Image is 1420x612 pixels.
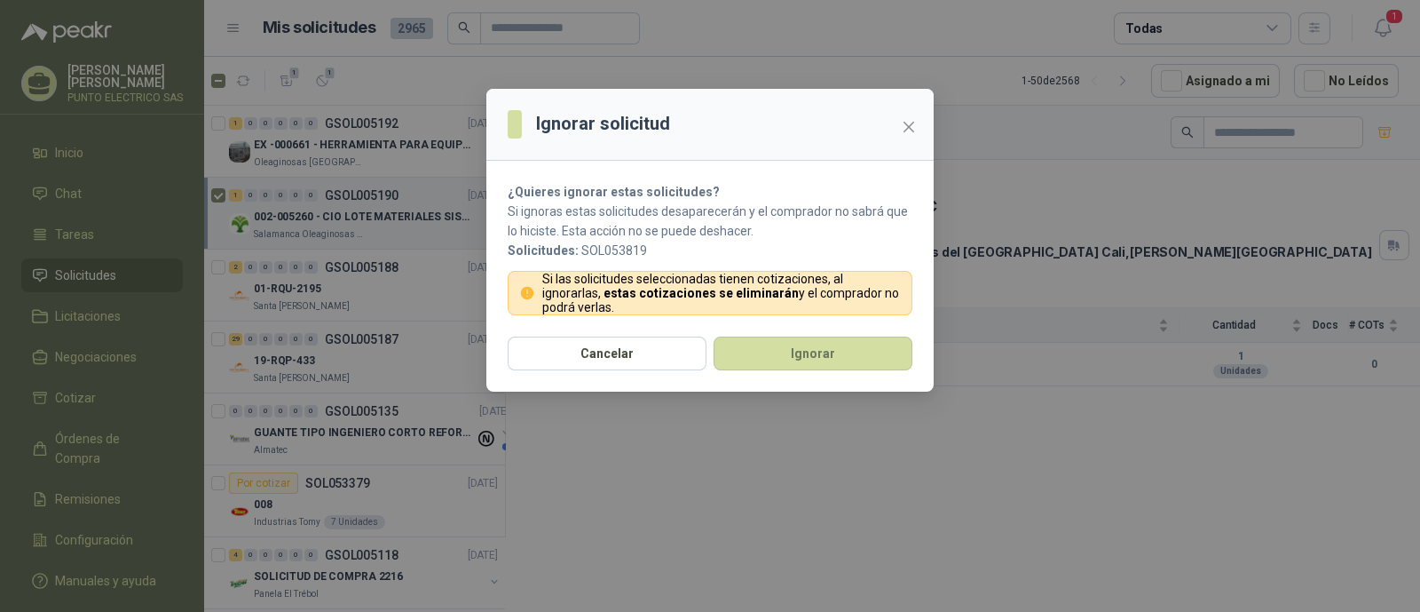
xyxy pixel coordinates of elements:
[603,286,799,300] strong: estas cotizaciones se eliminarán
[508,337,706,370] button: Cancelar
[895,113,923,141] button: Close
[508,185,720,199] strong: ¿Quieres ignorar estas solicitudes?
[508,241,912,260] p: SOL053819
[508,202,912,241] p: Si ignoras estas solicitudes desaparecerán y el comprador no sabrá que lo hiciste. Esta acción no...
[542,272,902,314] p: Si las solicitudes seleccionadas tienen cotizaciones, al ignorarlas, y el comprador no podrá verlas.
[536,110,670,138] h3: Ignorar solicitud
[714,337,912,370] button: Ignorar
[902,120,916,134] span: close
[508,243,579,258] b: Solicitudes:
